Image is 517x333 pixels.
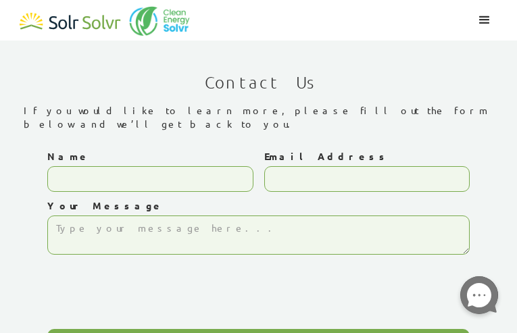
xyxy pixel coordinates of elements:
[47,261,253,314] iframe: reCAPTCHA
[205,67,312,97] h1: Contact Us
[47,199,470,212] label: Your Message
[24,103,493,130] div: If you would like to learn more, please fill out the form below and we’ll get back to you.
[264,149,470,163] label: Email Address
[47,149,253,163] label: Name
